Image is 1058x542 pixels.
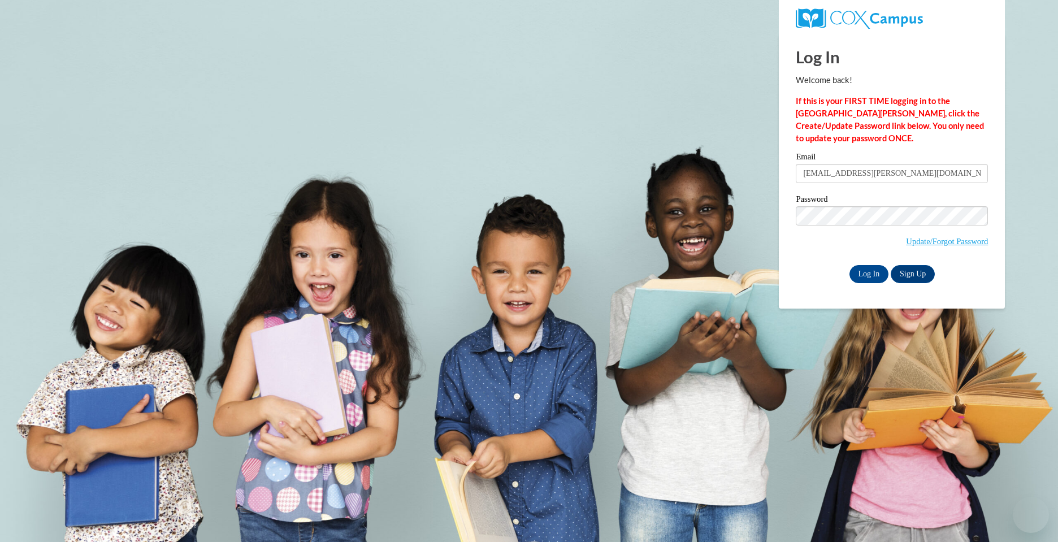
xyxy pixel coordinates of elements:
[796,45,988,68] h1: Log In
[891,265,935,283] a: Sign Up
[796,96,984,143] strong: If this is your FIRST TIME logging in to the [GEOGRAPHIC_DATA][PERSON_NAME], click the Create/Upd...
[796,195,988,206] label: Password
[906,237,988,246] a: Update/Forgot Password
[849,265,889,283] input: Log In
[796,153,988,164] label: Email
[796,8,922,29] img: COX Campus
[796,8,988,29] a: COX Campus
[1013,497,1049,533] iframe: Button to launch messaging window
[796,74,988,86] p: Welcome back!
